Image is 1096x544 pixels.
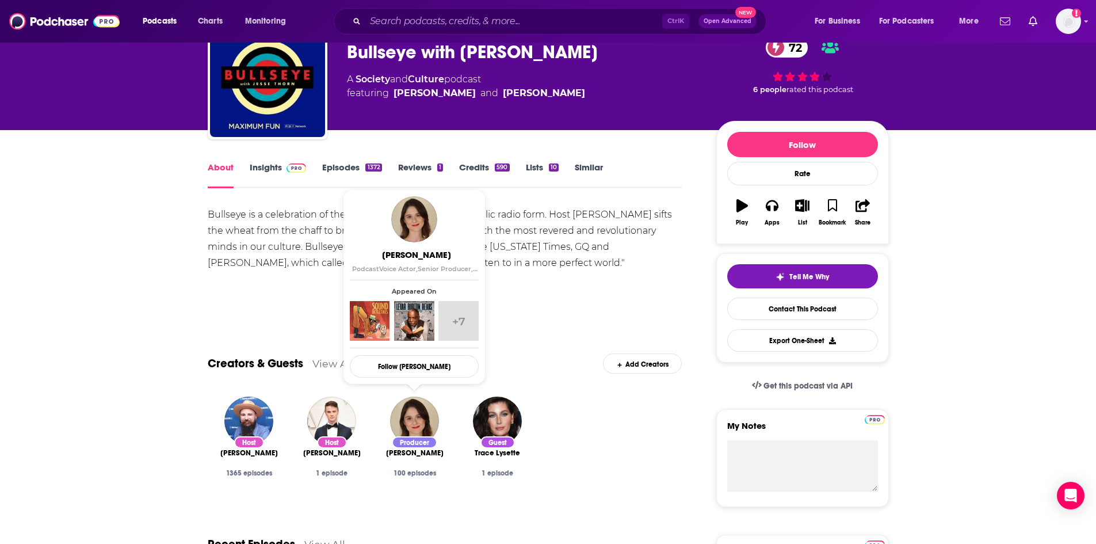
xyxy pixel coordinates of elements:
a: Jesse Thorn [394,86,476,100]
div: 1 episode [465,469,530,477]
a: Reviews1 [398,162,443,188]
div: Rate [727,162,878,185]
svg: Add a profile image [1072,9,1081,18]
a: [PERSON_NAME]PodcastVoice Actor,Senior Producer,Executive ProducerProducer [352,249,481,273]
span: [PERSON_NAME] [303,448,361,458]
a: Society [356,74,390,85]
div: 100 episodes [383,469,447,477]
a: Episodes1372 [322,162,381,188]
div: Producer [392,436,437,448]
span: Appeared On [350,287,479,295]
a: Creators & Guests [208,356,303,371]
span: Monitoring [245,13,286,29]
img: Jesse Thorn [224,397,273,446]
div: 1365 episodes [217,469,281,477]
span: Logged in as kkneafsey [1056,9,1081,34]
a: 72 [766,37,808,58]
span: Get this podcast via API [763,381,853,391]
div: List [798,219,807,226]
button: Play [727,192,757,233]
a: +7 [438,301,478,341]
span: More [959,13,979,29]
img: Julia M. Smith [391,196,437,242]
span: Tell Me Why [789,272,829,281]
a: Credits590 [459,162,509,188]
span: Charts [198,13,223,29]
a: Get this podcast via API [743,372,862,400]
span: , [416,265,418,273]
a: View All [312,357,353,370]
button: Follow [727,132,878,157]
img: Louis Virtel [307,397,356,446]
span: rated this podcast [786,85,853,94]
span: , [471,265,478,273]
input: Search podcasts, credits, & more... [365,12,662,31]
span: 72 [777,37,808,58]
div: Apps [765,219,780,226]
div: Share [855,219,870,226]
img: Podchaser - Follow, Share and Rate Podcasts [9,10,120,32]
span: For Podcasters [879,13,934,29]
div: Guest [480,436,515,448]
span: Open Advanced [704,18,751,24]
a: Trace Lysette [475,448,520,458]
a: Charts [190,12,230,31]
a: Show notifications dropdown [1024,12,1042,31]
button: Show profile menu [1056,9,1081,34]
img: Podchaser Pro [865,415,885,424]
div: 72 6 peoplerated this podcast [716,30,889,101]
div: 10 [549,163,559,172]
div: 590 [495,163,509,172]
div: Bullseye is a celebration of the best of arts and culture in public radio form. Host [PERSON_NAME... [208,207,682,271]
span: [PERSON_NAME] [220,448,278,458]
span: [PERSON_NAME] [386,448,444,458]
img: User Profile [1056,9,1081,34]
button: open menu [135,12,192,31]
span: 6 people [753,85,786,94]
a: Louis Virtel [503,86,585,100]
button: open menu [807,12,874,31]
img: Bullseye with Jesse Thorn [210,22,325,137]
span: and [480,86,498,100]
div: Open Intercom Messenger [1057,482,1084,509]
a: Show notifications dropdown [995,12,1015,31]
a: Pro website [865,413,885,424]
span: Ctrl K [662,14,689,29]
a: Louis Virtel [303,448,361,458]
span: For Business [815,13,860,29]
div: Play [736,219,748,226]
div: Bookmark [819,219,846,226]
a: Similar [575,162,603,188]
button: open menu [951,12,993,31]
div: Search podcasts, credits, & more... [345,8,777,35]
img: Sound Detectives [350,301,389,341]
button: Bookmark [818,192,847,233]
button: Export One-Sheet [727,329,878,352]
a: Culture [408,74,444,85]
img: LeVar Burton Reads [394,301,434,341]
div: Host [317,436,347,448]
button: open menu [237,12,301,31]
a: Julia M. Smith [386,448,444,458]
button: Share [847,192,877,233]
img: Trace Lysette [473,397,522,446]
div: 1 [437,163,443,172]
div: A podcast [347,73,585,100]
a: Lists10 [526,162,559,188]
div: 1372 [365,163,381,172]
button: Follow [PERSON_NAME] [350,355,479,378]
button: Apps [757,192,787,233]
span: featuring [347,86,585,100]
img: Podchaser Pro [287,163,307,173]
a: InsightsPodchaser Pro [250,162,307,188]
button: Open AdvancedNew [698,14,757,28]
span: New [735,7,756,18]
a: Contact This Podcast [727,298,878,320]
